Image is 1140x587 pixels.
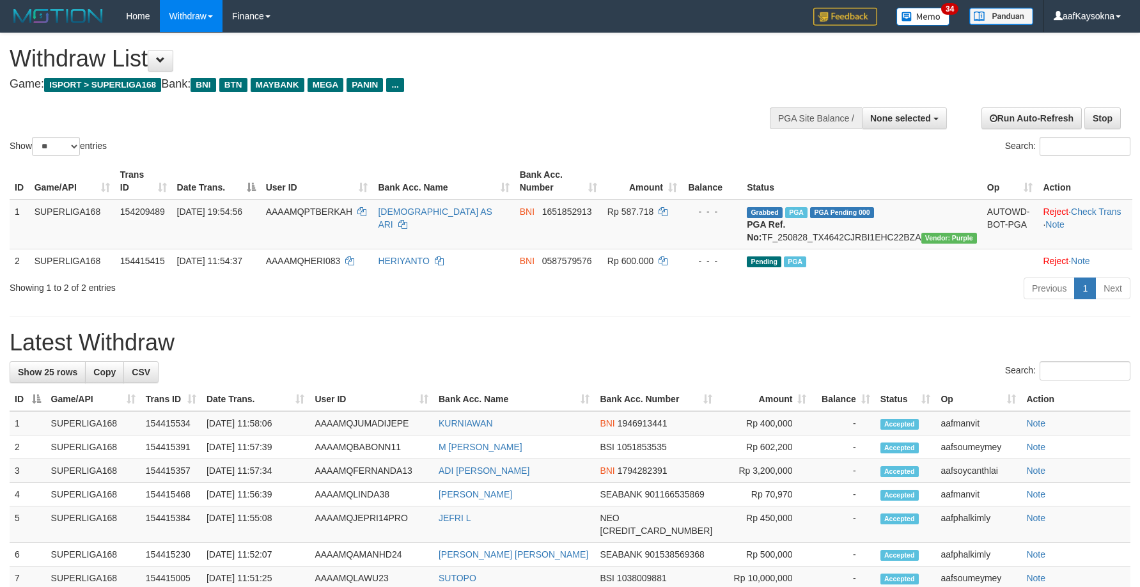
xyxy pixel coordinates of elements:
td: aafmanvit [935,483,1021,506]
span: Marked by aafsoycanthlai [784,256,806,267]
td: AUTOWD-BOT-PGA [982,200,1038,249]
label: Search: [1005,137,1130,156]
span: Accepted [880,419,919,430]
a: Previous [1024,278,1075,299]
a: Note [1026,489,1045,499]
label: Search: [1005,361,1130,380]
span: Rp 587.718 [607,207,653,217]
th: Date Trans.: activate to sort column descending [172,163,261,200]
td: SUPERLIGA168 [46,459,141,483]
td: aafphalkimly [935,506,1021,543]
img: Feedback.jpg [813,8,877,26]
td: SUPERLIGA168 [46,411,141,435]
a: Run Auto-Refresh [981,107,1082,129]
td: [DATE] 11:57:39 [201,435,309,459]
th: Balance: activate to sort column ascending [811,387,875,411]
td: - [811,543,875,567]
span: PGA Pending [810,207,874,218]
td: [DATE] 11:56:39 [201,483,309,506]
span: Accepted [880,466,919,477]
a: 1 [1074,278,1096,299]
td: AAAAMQLINDA38 [309,483,433,506]
th: ID [10,163,29,200]
th: Action [1038,163,1132,200]
td: aafmanvit [935,411,1021,435]
span: Copy 1794282391 to clipboard [618,466,668,476]
td: AAAAMQJEPRI14PRO [309,506,433,543]
a: [DEMOGRAPHIC_DATA] AS ARI [378,207,492,230]
a: Note [1026,466,1045,476]
span: Copy 901166535869 to clipboard [644,489,704,499]
h1: Latest Withdraw [10,330,1130,356]
span: Vendor URL: https://trx4.1velocity.biz [921,233,977,244]
td: 4 [10,483,46,506]
div: - - - [687,205,737,218]
a: Show 25 rows [10,361,86,383]
span: Accepted [880,513,919,524]
td: · · [1038,200,1132,249]
a: KURNIAWAN [439,418,493,428]
td: AAAAMQJUMADIJEPE [309,411,433,435]
a: Next [1095,278,1130,299]
td: · [1038,249,1132,272]
span: BSI [600,573,614,583]
td: [DATE] 11:55:08 [201,506,309,543]
a: JEFRI L [439,513,471,523]
td: - [811,435,875,459]
td: - [811,411,875,435]
span: Copy 1651852913 to clipboard [542,207,592,217]
span: CSV [132,367,150,377]
a: Note [1026,513,1045,523]
td: SUPERLIGA168 [29,249,115,272]
th: Bank Acc. Number: activate to sort column ascending [515,163,602,200]
label: Show entries [10,137,107,156]
span: None selected [870,113,931,123]
td: 5 [10,506,46,543]
td: 3 [10,459,46,483]
td: SUPERLIGA168 [46,543,141,567]
span: BNI [600,418,614,428]
img: panduan.png [969,8,1033,25]
span: ISPORT > SUPERLIGA168 [44,78,161,92]
img: Button%20Memo.svg [896,8,950,26]
a: Reject [1043,256,1068,266]
td: [DATE] 11:52:07 [201,543,309,567]
span: 34 [941,3,958,15]
td: aafsoumeymey [935,435,1021,459]
a: [PERSON_NAME] [PERSON_NAME] [439,549,588,560]
th: Status [742,163,982,200]
span: MAYBANK [251,78,304,92]
td: aafphalkimly [935,543,1021,567]
td: Rp 450,000 [717,506,811,543]
th: Trans ID: activate to sort column ascending [141,387,201,411]
td: Rp 70,970 [717,483,811,506]
img: MOTION_logo.png [10,6,107,26]
td: aafsoycanthlai [935,459,1021,483]
span: Copy 1946913441 to clipboard [618,418,668,428]
th: Action [1021,387,1130,411]
td: 2 [10,435,46,459]
span: Marked by aafchhiseyha [785,207,808,218]
th: Bank Acc. Name: activate to sort column ascending [433,387,595,411]
td: Rp 602,200 [717,435,811,459]
span: Accepted [880,490,919,501]
a: Reject [1043,207,1068,217]
td: - [811,483,875,506]
a: Note [1071,256,1090,266]
td: AAAAMQBABONN11 [309,435,433,459]
span: 154415415 [120,256,165,266]
td: [DATE] 11:58:06 [201,411,309,435]
a: Check Trans [1071,207,1121,217]
select: Showentries [32,137,80,156]
span: Rp 600.000 [607,256,653,266]
span: Copy 1038009881 to clipboard [617,573,667,583]
a: Note [1045,219,1065,230]
span: Copy 0587579576 to clipboard [542,256,592,266]
span: SEABANK [600,489,642,499]
td: Rp 500,000 [717,543,811,567]
a: Copy [85,361,124,383]
td: - [811,506,875,543]
td: SUPERLIGA168 [46,506,141,543]
span: Copy [93,367,116,377]
th: Balance [682,163,742,200]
